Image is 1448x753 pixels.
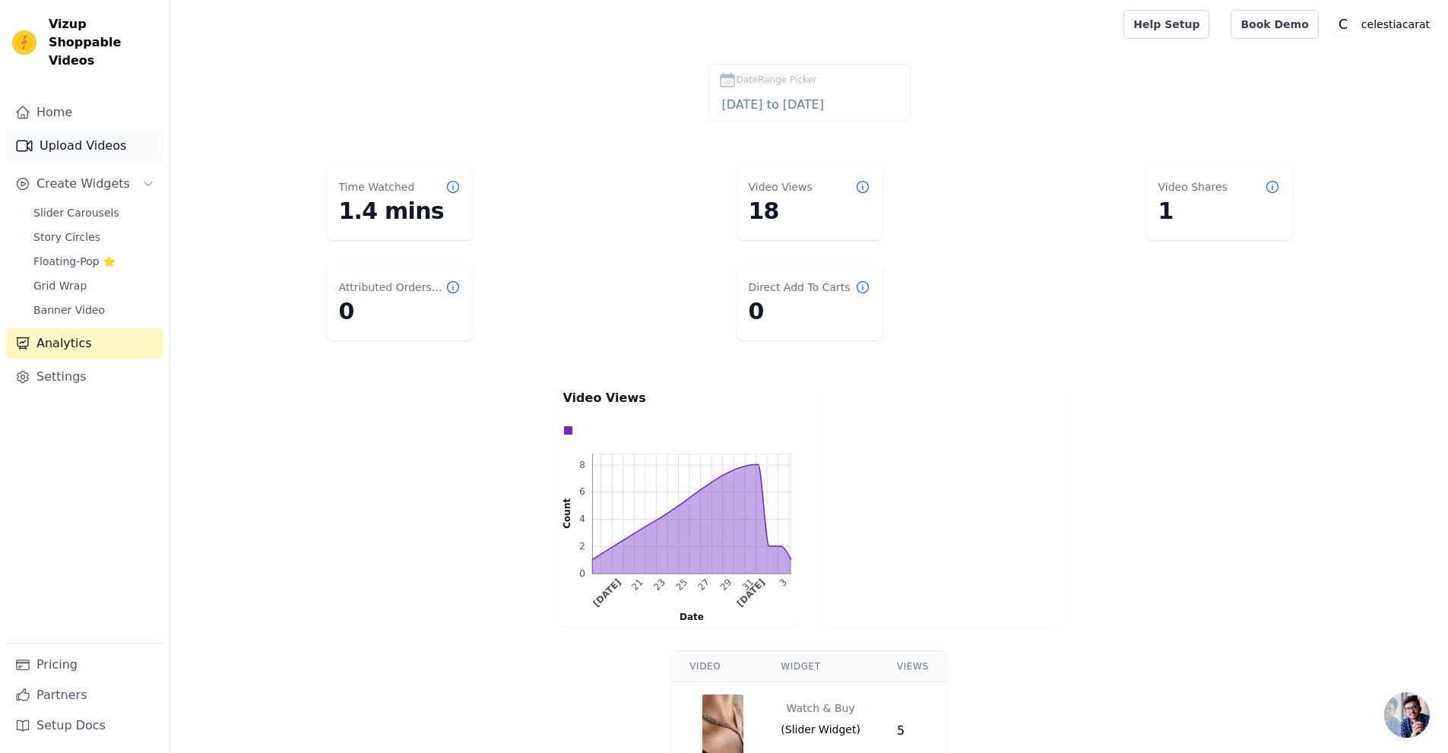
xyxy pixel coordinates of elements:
a: Pricing [6,650,163,680]
dt: Time Watched [339,179,415,195]
span: Grid Wrap [33,278,87,293]
th: Views [879,651,947,682]
span: Vizup Shoppable Videos [49,15,157,70]
g: Wed Sep 03 2025 00:00:00 GMT+0530 (India Standard Time) [777,577,788,588]
img: Vizup [12,30,36,55]
text: 8 [579,460,585,470]
text: 2 [579,541,585,552]
text: 31 [740,577,756,593]
div: Open chat [1384,692,1430,738]
div: Watch & Buy [787,694,855,722]
dt: Video Views [749,179,813,195]
a: Setup Docs [6,710,163,741]
text: 27 [695,577,711,593]
a: Upload Videos [6,131,163,161]
text: 29 [718,577,734,593]
dt: Video Shares [1158,179,1228,195]
g: bottom ticks [591,574,791,609]
dd: 1 [1158,198,1280,225]
g: Tue Aug 19 2025 00:00:00 GMT+0530 (India Standard Time) [591,577,623,609]
a: Help Setup [1123,10,1209,39]
dd: 18 [749,198,870,225]
text: C [1339,17,1348,32]
g: Mon Aug 25 2025 00:00:00 GMT+0530 (India Standard Time) [673,577,689,593]
text: 3 [777,577,788,588]
a: Settings [6,362,163,392]
dd: 0 [749,298,870,325]
g: left axis [550,454,592,579]
text: 25 [673,577,689,593]
button: Create Widgets [6,169,163,199]
text: 4 [579,514,585,524]
text: 6 [579,486,585,497]
text: [DATE] [734,577,766,609]
span: ( Slider Widget ) [781,722,860,737]
g: Mon Sep 01 2025 00:00:00 GMT+0530 (India Standard Time) [734,577,766,609]
a: Floating-Pop ⭐ [24,251,163,272]
dt: Direct Add To Carts [749,280,851,295]
g: Wed Aug 27 2025 00:00:00 GMT+0530 (India Standard Time) [695,577,711,593]
a: Story Circles [24,226,163,248]
dd: 0 [339,298,461,325]
button: C celestiacarat [1331,11,1436,38]
text: 0 [579,568,585,579]
th: Video [671,651,762,682]
span: Slider Carousels [33,205,119,220]
a: Partners [6,680,163,710]
div: Data groups [559,422,787,439]
g: Fri Aug 29 2025 00:00:00 GMT+0530 (India Standard Time) [718,577,734,593]
text: Count [562,498,572,529]
dd: 1.4 mins [339,198,461,225]
g: Sun Aug 31 2025 00:00:00 GMT+0530 (India Standard Time) [740,577,756,593]
input: DateRange Picker [718,95,901,115]
span: Floating-Pop ⭐ [33,254,116,269]
g: left ticks [579,454,592,579]
span: Create Widgets [36,175,130,193]
text: [DATE] [591,577,623,609]
text: 23 [651,577,667,593]
text: Date [680,612,704,622]
div: 5 [897,722,929,740]
p: Video Views [563,389,791,407]
a: Home [6,97,163,128]
a: Banner Video [24,299,163,321]
a: Book Demo [1231,10,1318,39]
text: 21 [629,577,645,593]
th: Widget [762,651,879,682]
a: Slider Carousels [24,202,163,223]
a: Grid Wrap [24,275,163,296]
g: Sat Aug 23 2025 00:00:00 GMT+0530 (India Standard Time) [651,577,667,593]
p: celestiacarat [1355,11,1436,38]
g: Thu Aug 21 2025 00:00:00 GMT+0530 (India Standard Time) [629,577,645,593]
span: Story Circles [33,229,100,245]
span: Banner Video [33,302,105,318]
span: DateRange Picker [737,73,817,87]
a: Analytics [6,328,163,359]
dt: Attributed Orders Count [339,280,445,295]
